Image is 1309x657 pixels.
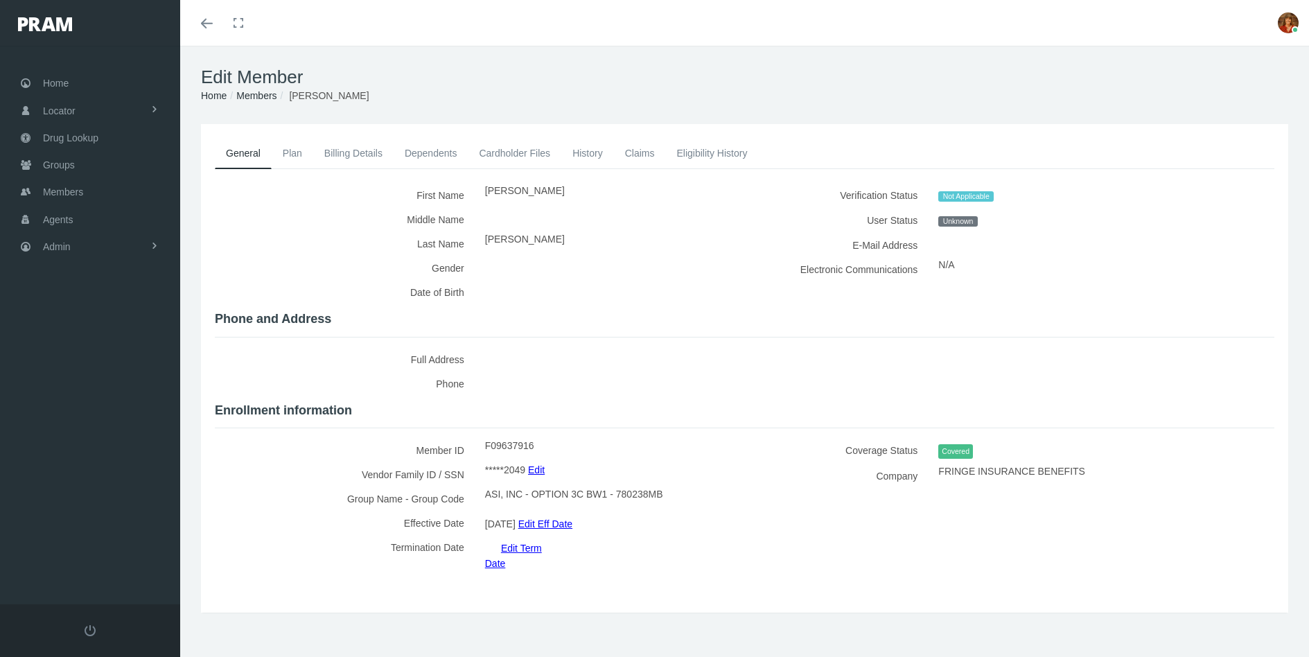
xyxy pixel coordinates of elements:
[755,438,929,464] label: Coverage Status
[215,280,475,304] label: Date of Birth
[215,256,475,280] label: Gender
[938,444,973,459] span: Covered
[755,233,929,257] label: E-Mail Address
[215,511,475,535] label: Effective Date
[43,125,98,151] span: Drug Lookup
[43,98,76,124] span: Locator
[215,183,475,207] label: First Name
[518,514,572,534] a: Edit Eff Date
[215,138,272,169] a: General
[215,535,475,571] label: Termination Date
[485,484,663,505] span: ASI, INC - OPTION 3C BW1 - 780238MB
[215,487,475,511] label: Group Name - Group Code
[528,459,545,480] a: Edit
[755,464,929,488] label: Company
[215,371,475,396] label: Phone
[18,17,72,31] img: PRAM_20_x_78.png
[201,90,227,101] a: Home
[938,461,1085,482] span: FRINGE INSURANCE BENEFITS
[1278,12,1299,33] img: S_Profile_Picture_5386.jpg
[938,191,994,202] span: Not Applicable
[485,538,542,573] a: Edit Term Date
[43,70,69,96] span: Home
[755,208,929,233] label: User Status
[665,138,758,168] a: Eligibility History
[485,229,565,249] span: [PERSON_NAME]
[215,438,475,462] label: Member ID
[468,138,561,168] a: Cardholder Files
[43,234,71,260] span: Admin
[236,90,276,101] a: Members
[215,347,475,371] label: Full Address
[755,257,929,281] label: Electronic Communications
[272,138,313,168] a: Plan
[485,180,565,201] span: [PERSON_NAME]
[561,138,614,168] a: History
[215,462,475,487] label: Vendor Family ID / SSN
[289,90,369,101] span: [PERSON_NAME]
[215,403,1274,419] h4: Enrollment information
[485,514,516,534] span: [DATE]
[938,254,954,275] span: N/A
[938,216,977,227] span: Unknown
[313,138,394,168] a: Billing Details
[485,435,534,456] span: F09637916
[43,179,83,205] span: Members
[394,138,468,168] a: Dependents
[43,207,73,233] span: Agents
[201,67,1288,88] h1: Edit Member
[43,152,75,178] span: Groups
[755,183,929,208] label: Verification Status
[215,207,475,231] label: Middle Name
[614,138,666,168] a: Claims
[215,231,475,256] label: Last Name
[215,312,1274,327] h4: Phone and Address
